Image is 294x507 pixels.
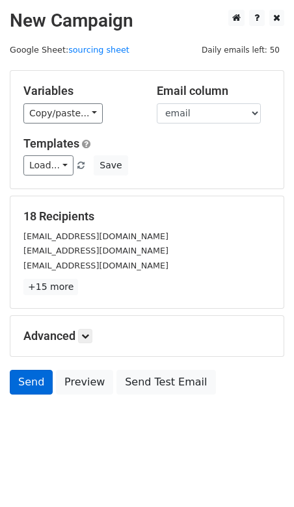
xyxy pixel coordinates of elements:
[10,370,53,395] a: Send
[23,84,137,98] h5: Variables
[68,45,129,55] a: sourcing sheet
[23,261,168,270] small: [EMAIL_ADDRESS][DOMAIN_NAME]
[157,84,271,98] h5: Email column
[23,246,168,255] small: [EMAIL_ADDRESS][DOMAIN_NAME]
[94,155,127,175] button: Save
[23,136,79,150] a: Templates
[197,45,284,55] a: Daily emails left: 50
[229,445,294,507] iframe: Chat Widget
[23,231,168,241] small: [EMAIL_ADDRESS][DOMAIN_NAME]
[10,45,129,55] small: Google Sheet:
[23,209,271,224] h5: 18 Recipients
[23,279,78,295] a: +15 more
[116,370,215,395] a: Send Test Email
[10,10,284,32] h2: New Campaign
[23,329,271,343] h5: Advanced
[23,155,73,175] a: Load...
[197,43,284,57] span: Daily emails left: 50
[56,370,113,395] a: Preview
[23,103,103,123] a: Copy/paste...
